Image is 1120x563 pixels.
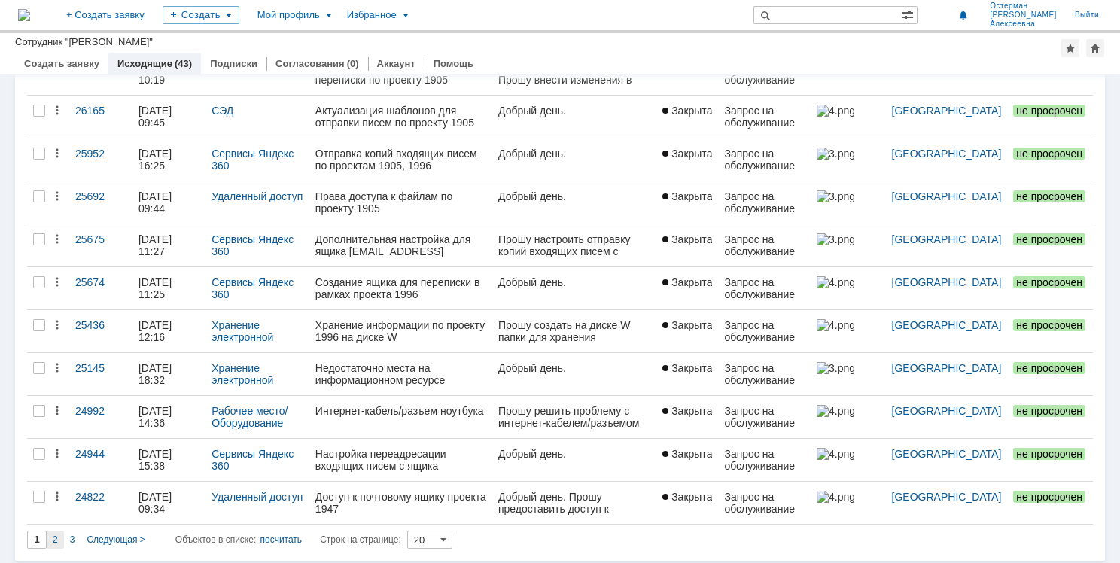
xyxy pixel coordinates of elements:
span: Закрыта [662,491,712,503]
div: посчитать [260,531,303,549]
a: 25692 [69,181,132,224]
div: Актуализация шаблонов для отправки писем по проекту 1905 [315,105,486,129]
div: 25145 [75,362,126,374]
span: не просрочен [1013,148,1085,160]
a: Помощь [434,58,473,69]
a: 25674 [69,267,132,309]
a: [DATE] 16:25 [132,138,205,181]
div: Действия [51,319,63,331]
div: 25692 [75,190,126,202]
a: Перейти на домашнюю страницу [18,9,30,21]
span: Остерман [990,2,1057,11]
div: 25436 [75,319,126,331]
div: Действия [51,362,63,374]
a: [GEOGRAPHIC_DATA] [892,491,1002,503]
div: Действия [51,233,63,245]
a: Запрос на обслуживание [718,310,811,352]
a: Запрос на обслуживание [718,181,811,224]
div: Запрос на обслуживание [724,448,805,472]
a: [DATE] 15:38 [132,439,205,481]
a: Доступ к почтовому ящику проекта 1947 [309,482,492,524]
a: [GEOGRAPHIC_DATA] [892,148,1002,160]
div: Сделать домашней страницей [1086,39,1104,57]
div: (43) [175,58,192,69]
img: logo [18,9,30,21]
span: Закрыта [662,276,712,288]
a: Закрыта [656,396,718,438]
div: [DATE] 15:38 [138,448,175,472]
a: [DATE] 11:25 [132,267,205,309]
a: 4.png [811,267,886,309]
span: Закрыта [662,148,712,160]
a: 4.png [811,482,886,524]
span: не просрочен [1013,105,1085,117]
a: Сервисы Яндекс 360 [212,276,297,300]
div: Действия [51,491,63,503]
a: [DATE] 09:45 [132,96,205,138]
a: не просрочен [1007,310,1093,352]
div: Запрос на обслуживание [724,362,805,386]
div: Действия [51,148,63,160]
a: Создать заявку [24,58,99,69]
span: не просрочен [1013,448,1085,460]
a: Актуализация шаблонов для отправки писем по проекту 1905 [309,96,492,138]
img: download [4,313,148,325]
div: [DATE] 12:16 [138,319,175,343]
img: 3.png [817,362,854,374]
a: [GEOGRAPHIC_DATA] [892,233,1002,245]
img: 4.png [817,405,854,417]
div: 26165 [75,105,126,117]
span: Закрыта [662,233,712,245]
span: Закрыта [662,405,712,417]
a: [GEOGRAPHIC_DATA] [892,190,1002,202]
a: 26165 [69,96,132,138]
div: 25675 [75,233,126,245]
a: Хранение электронной информации [212,319,276,355]
div: Действия [51,105,63,117]
a: 3.png [811,138,886,181]
div: [DATE] 09:45 [138,105,175,129]
a: не просрочен [1007,396,1093,438]
a: Хранение информации по проекту 1996 на диске W [309,310,492,352]
a: Закрыта [656,53,718,95]
div: 24944 [75,448,126,460]
div: 25952 [75,148,126,160]
div: Запрос на обслуживание [724,319,805,343]
a: 24992 [69,396,132,438]
a: Закрыта [656,224,718,266]
span: не просрочен [1013,491,1085,503]
a: Создание ящика для переписки в рамках проекта 1996 [309,267,492,309]
div: Добавить в избранное [1061,39,1079,57]
a: Запрос на обслуживание [718,267,811,309]
a: не просрочен [1007,181,1093,224]
a: [GEOGRAPHIC_DATA] [892,319,1002,331]
div: Запрос на обслуживание [724,62,805,86]
span: не просрочен [1013,362,1085,374]
div: Права доступа к файлам по проекту 1905 [315,190,486,215]
span: не просрочен [1013,405,1085,417]
a: Настройка переадресации входящих писем с ящика [EMAIL_ADDRESS][DOMAIN_NAME] [309,439,492,481]
div: Создание ящика для переписки в рамках проекта 1996 [315,276,486,300]
a: Закрыта [656,482,718,524]
a: Запрос на обслуживание [718,439,811,481]
img: download [4,289,148,301]
div: Запрос на обслуживание [724,190,805,215]
div: Запрос на обслуживание [724,148,805,172]
a: [DATE] 09:44 [132,181,205,224]
span: Следующая > [87,534,145,545]
div: [DATE] 16:25 [138,148,175,172]
span: Расширенный поиск [902,7,917,21]
img: 4.png [817,448,854,460]
img: 3.png [817,233,854,245]
a: не просрочен [1007,138,1093,181]
div: 24992 [75,405,126,417]
span: не просрочен [1013,190,1085,202]
div: Действия [51,405,63,417]
img: 3.png [817,190,854,202]
div: Создать [163,6,239,24]
span: Закрыта [662,190,712,202]
div: Запрос на обслуживание [724,233,805,257]
a: не просрочен [1007,224,1093,266]
a: Согласования [275,58,345,69]
a: 3.png [811,181,886,224]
